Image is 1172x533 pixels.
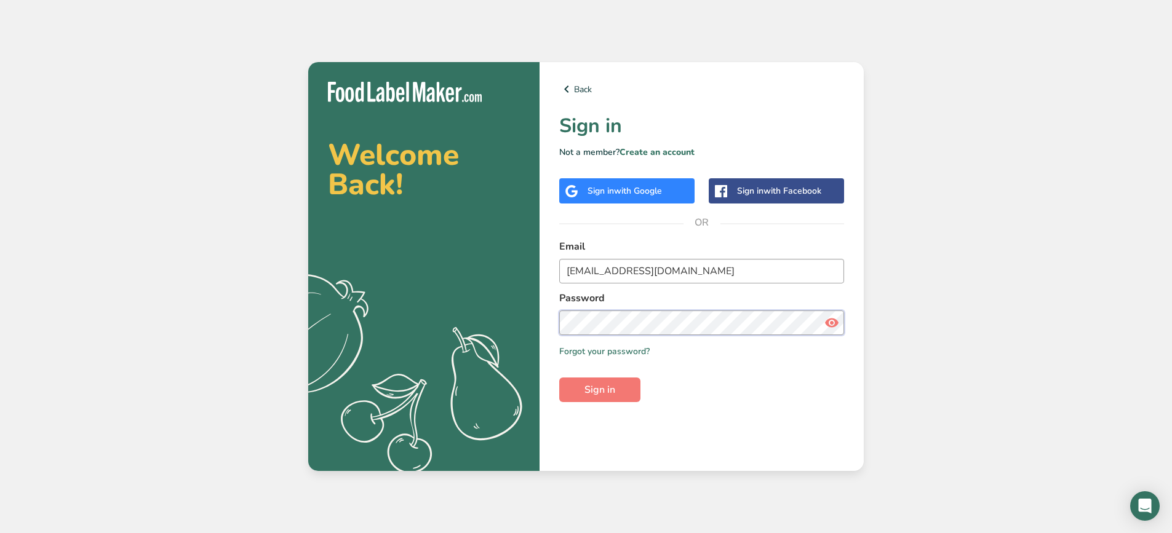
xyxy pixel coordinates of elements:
[620,146,695,158] a: Create an account
[559,259,844,283] input: Enter Your Email
[559,291,844,306] label: Password
[559,82,844,97] a: Back
[559,377,640,402] button: Sign in
[737,184,821,197] div: Sign in
[559,111,844,141] h1: Sign in
[559,345,650,358] a: Forgot your password?
[588,184,662,197] div: Sign in
[328,82,482,102] img: Food Label Maker
[1130,491,1160,521] div: Open Intercom Messenger
[328,140,520,199] h2: Welcome Back!
[559,239,844,254] label: Email
[763,185,821,197] span: with Facebook
[584,382,615,397] span: Sign in
[559,146,844,159] p: Not a member?
[684,204,720,241] span: OR
[614,185,662,197] span: with Google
